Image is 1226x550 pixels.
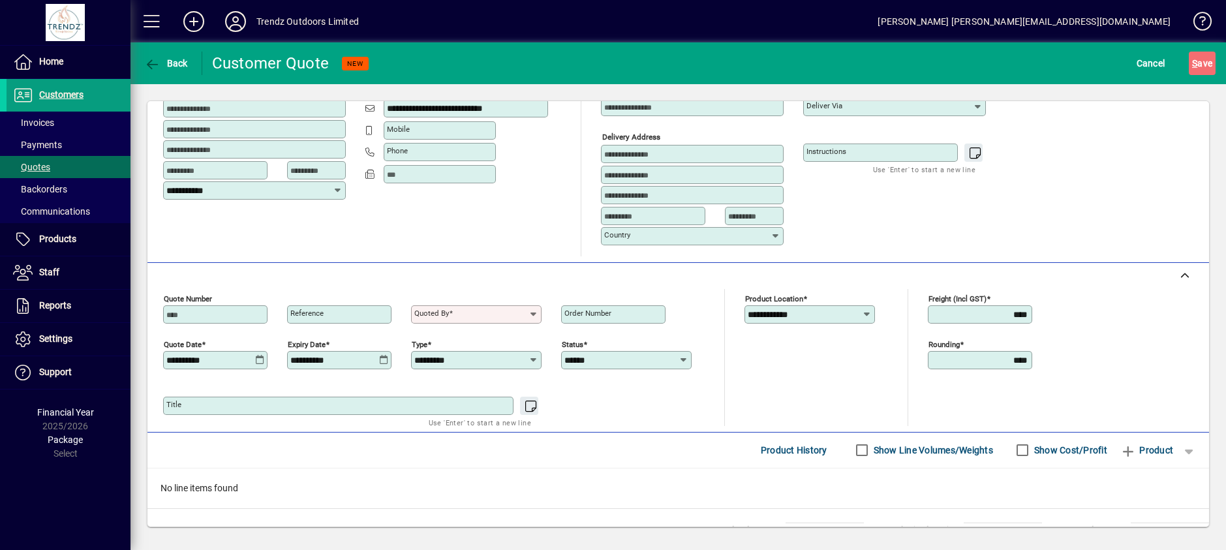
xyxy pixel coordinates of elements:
span: Payments [13,140,62,150]
mat-hint: Use 'Enter' to start a new line [873,162,975,177]
button: Add [173,10,215,33]
span: Staff [39,267,59,277]
mat-label: Reference [290,309,324,318]
mat-label: Freight (incl GST) [928,294,987,303]
span: S [1192,58,1197,69]
td: 0.00 [1131,523,1209,538]
mat-label: Country [604,230,630,239]
a: Knowledge Base [1184,3,1210,45]
mat-label: Product location [745,294,803,303]
span: Settings [39,333,72,344]
a: Payments [7,134,130,156]
td: 0.0000 M³ [786,523,864,538]
a: Products [7,223,130,256]
td: Total Volume [707,523,786,538]
button: Save [1189,52,1216,75]
span: NEW [347,59,363,68]
div: Customer Quote [212,53,329,74]
mat-label: Quoted by [414,309,449,318]
label: Show Cost/Profit [1032,444,1107,457]
mat-label: Title [166,400,181,409]
span: Package [48,435,83,445]
span: Product [1120,440,1173,461]
span: Product History [761,440,827,461]
span: Support [39,367,72,377]
mat-label: Status [562,339,583,348]
div: [PERSON_NAME] [PERSON_NAME][EMAIL_ADDRESS][DOMAIN_NAME] [878,11,1171,32]
a: Reports [7,290,130,322]
span: Cancel [1137,53,1165,74]
button: Product [1114,438,1180,462]
mat-label: Phone [387,146,408,155]
span: Backorders [13,184,67,194]
mat-label: Type [412,339,427,348]
label: Show Line Volumes/Weights [871,444,993,457]
span: Back [144,58,188,69]
button: Cancel [1133,52,1169,75]
td: 0.00 [964,523,1042,538]
span: Home [39,56,63,67]
mat-label: Mobile [387,125,410,134]
td: Freight (incl GST) [874,523,964,538]
mat-hint: Use 'Enter' to start a new line [429,415,531,430]
a: Support [7,356,130,389]
mat-label: Expiry date [288,339,326,348]
span: Financial Year [37,407,94,418]
app-page-header-button: Back [130,52,202,75]
mat-label: Rounding [928,339,960,348]
button: Profile [215,10,256,33]
a: Communications [7,200,130,222]
a: Settings [7,323,130,356]
span: Reports [39,300,71,311]
span: Quotes [13,162,50,172]
mat-label: Quote date [164,339,202,348]
span: Customers [39,89,84,100]
span: Communications [13,206,90,217]
a: Staff [7,256,130,289]
button: Product History [756,438,833,462]
button: Back [141,52,191,75]
a: Home [7,46,130,78]
span: Invoices [13,117,54,128]
div: No line items found [147,468,1209,508]
a: Invoices [7,112,130,134]
span: Products [39,234,76,244]
span: ave [1192,53,1212,74]
div: Trendz Outdoors Limited [256,11,359,32]
mat-label: Quote number [164,294,212,303]
a: Backorders [7,178,130,200]
a: Quotes [7,156,130,178]
mat-label: Deliver via [806,101,842,110]
mat-label: Instructions [806,147,846,156]
td: GST exclusive [1052,523,1131,538]
mat-label: Order number [564,309,611,318]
